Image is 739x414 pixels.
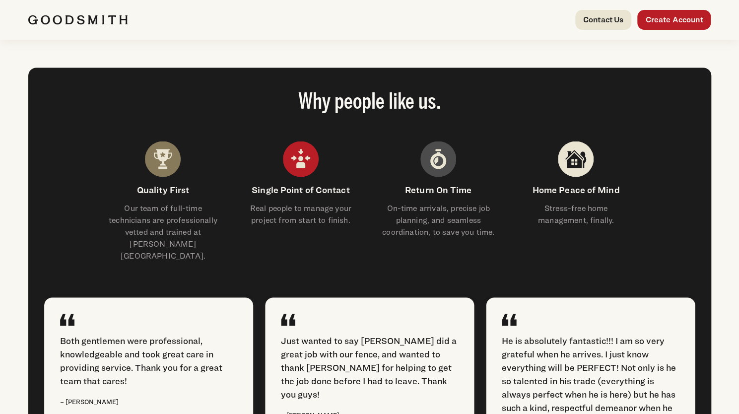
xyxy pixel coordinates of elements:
[281,334,458,401] div: Just wanted to say [PERSON_NAME] did a great job with our fence, and wanted to thank [PERSON_NAME...
[519,183,633,196] h4: Home Peace of Mind
[244,183,357,196] h4: Single Point of Contact
[519,202,633,226] p: Stress-free home management, finally.
[106,202,220,262] p: Our team of full-time technicians are professionally vetted and trained at [PERSON_NAME][GEOGRAPH...
[28,15,128,25] img: Goodsmith
[60,313,74,326] img: Quote Icon
[381,183,495,196] h4: Return On Time
[60,334,237,387] div: Both gentlemen were professional, knowledgeable and took great care in providing service. Thank y...
[60,398,119,405] small: – [PERSON_NAME]
[575,10,632,30] a: Contact Us
[44,91,695,113] h2: Why people like us.
[106,183,220,196] h4: Quality First
[244,202,357,226] p: Real people to manage your project from start to finish.
[381,202,495,238] p: On-time arrivals, precise job planning, and seamless coordination, to save you time.
[637,10,711,30] a: Create Account
[502,313,516,326] img: Quote Icon
[281,313,295,326] img: Quote Icon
